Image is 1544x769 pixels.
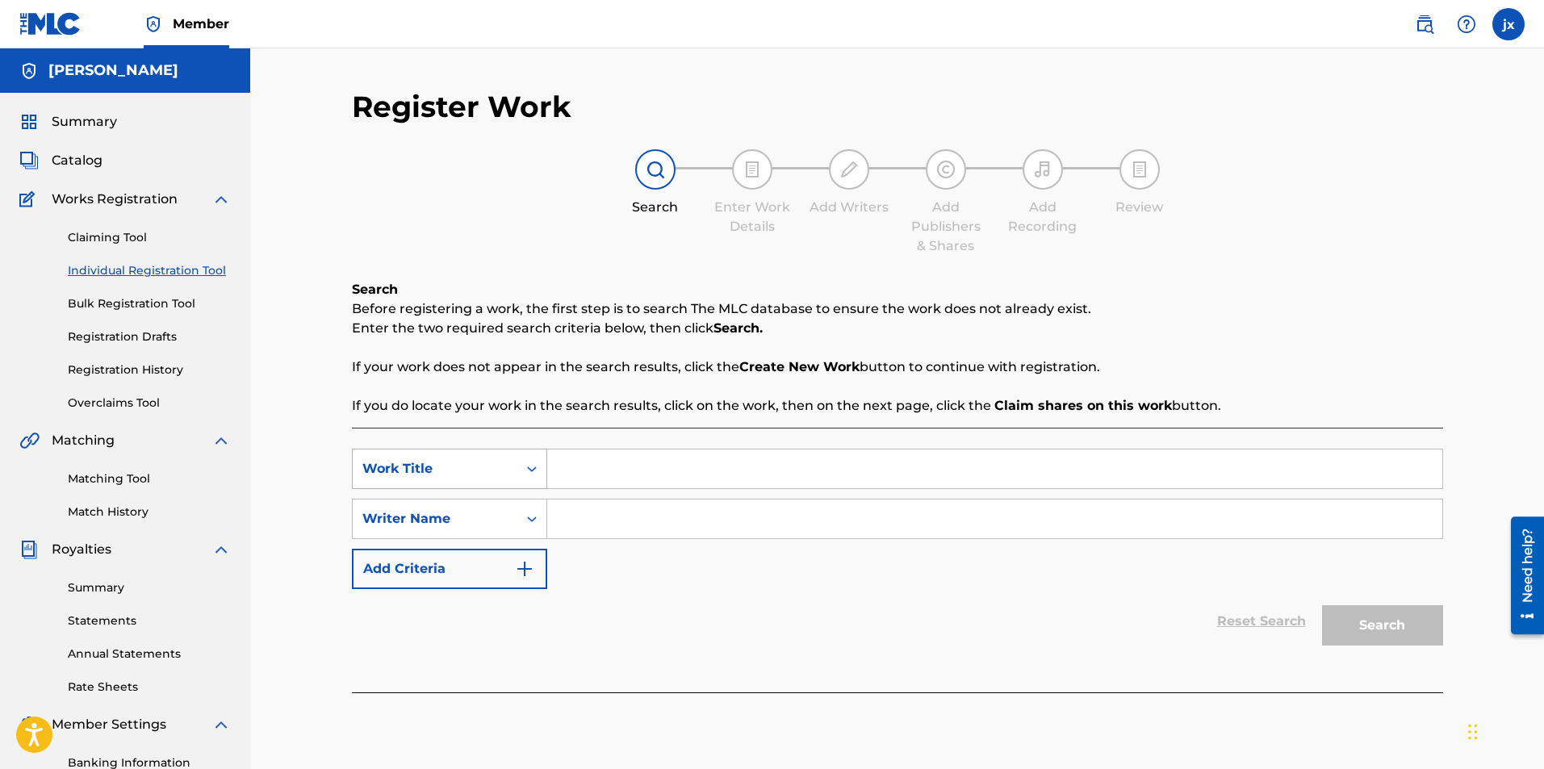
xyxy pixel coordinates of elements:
[68,470,231,487] a: Matching Tool
[352,357,1443,377] p: If your work does not appear in the search results, click the button to continue with registration.
[936,160,956,179] img: step indicator icon for Add Publishers & Shares
[19,61,39,81] img: Accounts
[1415,15,1434,34] img: search
[352,89,571,125] h2: Register Work
[211,715,231,734] img: expand
[211,190,231,209] img: expand
[68,328,231,345] a: Registration Drafts
[352,449,1443,654] form: Search Form
[743,160,762,179] img: step indicator icon for Enter Work Details
[68,295,231,312] a: Bulk Registration Tool
[68,612,231,629] a: Statements
[1408,8,1441,40] a: Public Search
[809,198,889,217] div: Add Writers
[52,190,178,209] span: Works Registration
[906,198,986,256] div: Add Publishers & Shares
[713,320,763,336] strong: Search.
[1457,15,1476,34] img: help
[19,431,40,450] img: Matching
[1468,708,1478,756] div: Drag
[48,61,178,80] h5: jay xu
[144,15,163,34] img: Top Rightsholder
[1450,8,1483,40] div: Help
[68,395,231,412] a: Overclaims Tool
[52,540,111,559] span: Royalties
[994,398,1172,413] strong: Claim shares on this work
[1099,198,1180,217] div: Review
[68,579,231,596] a: Summary
[1463,692,1544,769] iframe: Chat Widget
[52,715,166,734] span: Member Settings
[68,679,231,696] a: Rate Sheets
[19,540,39,559] img: Royalties
[739,359,860,374] strong: Create New Work
[352,319,1443,338] p: Enter the two required search criteria below, then click
[52,431,115,450] span: Matching
[712,198,793,236] div: Enter Work Details
[352,549,547,589] button: Add Criteria
[1499,511,1544,641] iframe: Resource Center
[1002,198,1083,236] div: Add Recording
[19,12,82,36] img: MLC Logo
[68,262,231,279] a: Individual Registration Tool
[646,160,665,179] img: step indicator icon for Search
[19,112,117,132] a: SummarySummary
[19,715,39,734] img: Member Settings
[362,459,508,479] div: Work Title
[173,15,229,33] span: Member
[68,229,231,246] a: Claiming Tool
[68,646,231,662] a: Annual Statements
[352,282,398,297] b: Search
[52,151,103,170] span: Catalog
[211,431,231,450] img: expand
[362,509,508,529] div: Writer Name
[839,160,859,179] img: step indicator icon for Add Writers
[615,198,696,217] div: Search
[352,396,1443,416] p: If you do locate your work in the search results, click on the work, then on the next page, click...
[52,112,117,132] span: Summary
[211,540,231,559] img: expand
[1033,160,1052,179] img: step indicator icon for Add Recording
[19,112,39,132] img: Summary
[352,299,1443,319] p: Before registering a work, the first step is to search The MLC database to ensure the work does n...
[19,151,39,170] img: Catalog
[68,504,231,520] a: Match History
[1130,160,1149,179] img: step indicator icon for Review
[68,362,231,378] a: Registration History
[515,559,534,579] img: 9d2ae6d4665cec9f34b9.svg
[19,151,103,170] a: CatalogCatalog
[19,190,40,209] img: Works Registration
[1492,8,1525,40] div: User Menu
